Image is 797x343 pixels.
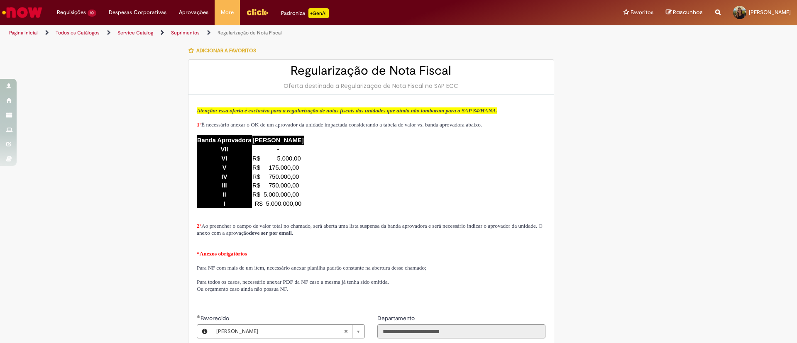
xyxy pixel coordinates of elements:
[377,314,416,322] span: Somente leitura - Departamento
[281,8,329,18] div: Padroniza
[252,190,304,199] td: R$ 5.000.000,00
[197,325,212,338] button: Favorecido, Visualizar este registro Lara Moccio Breim Solera
[218,29,282,36] a: Regularização de Nota Fiscal
[9,29,38,36] a: Página inicial
[252,145,304,154] td: -
[631,8,653,17] span: Favoritos
[200,314,231,322] span: Necessários - Favorecido
[249,230,293,236] strong: deve ser por email.
[197,82,545,90] div: Oferta destinada a Regularização de Nota Fiscal no SAP ECC
[197,265,426,271] span: Para NF com mais de um item, necessário anexar planilha padrão constante na abertura desse chamado;
[197,190,252,199] td: II
[252,135,304,144] td: [PERSON_NAME]
[197,315,200,318] span: Obrigatório Preenchido
[6,25,525,41] ul: Trilhas de página
[197,64,545,78] h2: Regularização de Nota Fiscal
[252,163,304,172] td: R$ 175.000,00
[197,163,252,172] td: V
[212,325,364,338] a: [PERSON_NAME]Limpar campo Favorecido
[197,181,252,190] td: III
[216,325,344,338] span: [PERSON_NAME]
[197,199,252,208] td: I
[171,29,200,36] a: Suprimentos
[252,199,304,208] td: R$ 5.000.000,00
[197,135,252,144] td: Banda Aprovadora
[197,154,252,163] td: VI
[377,324,545,338] input: Departamento
[197,122,482,128] span: É necessário anexar o OK de um aprovador da unidade impactada considerando a tabela de valor vs. ...
[1,4,44,21] img: ServiceNow
[252,172,304,181] td: R$ 750.000,00
[340,325,352,338] abbr: Limpar campo Favorecido
[197,122,201,128] span: 1º
[56,29,100,36] a: Todos os Catálogos
[109,8,166,17] span: Despesas Corporativas
[308,8,329,18] p: +GenAi
[188,42,261,59] button: Adicionar a Favoritos
[252,154,304,163] td: R$ 5.000,00
[673,8,703,16] span: Rascunhos
[197,145,252,154] td: VII
[197,286,288,292] span: Ou orçamento caso ainda não possua NF.
[197,251,247,257] span: *Anexos obrigatórios
[179,8,208,17] span: Aprovações
[221,8,234,17] span: More
[88,10,96,17] span: 10
[749,9,791,16] span: [PERSON_NAME]
[117,29,153,36] a: Service Catalog
[246,6,269,18] img: click_logo_yellow_360x200.png
[197,223,201,229] span: 2º
[197,107,497,114] span: Atenção: essa oferta é exclusiva para a regularização de notas fiscais das unidades que ainda não...
[377,314,416,322] label: Somente leitura - Departamento
[196,47,256,54] span: Adicionar a Favoritos
[57,8,86,17] span: Requisições
[197,172,252,181] td: IV
[197,279,389,285] span: Para todos os casos, necessário anexar PDF da NF caso a mesma já tenha sido emitida.
[666,9,703,17] a: Rascunhos
[252,181,304,190] td: R$ 750.000,00
[197,223,543,236] span: Ao preencher o campo de valor total no chamado, será aberta uma lista suspensa da banda aprovador...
